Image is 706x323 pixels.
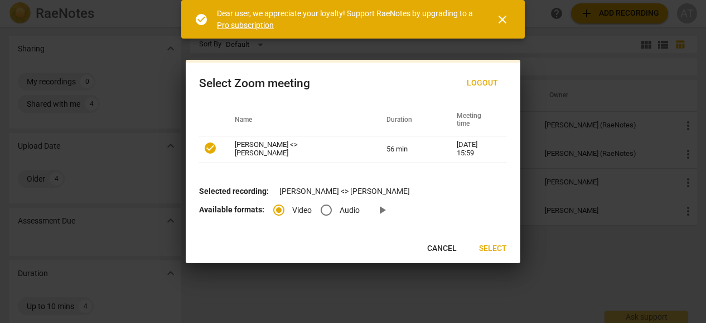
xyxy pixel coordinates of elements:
[221,104,373,136] th: Name
[204,141,217,155] span: check_circle
[373,104,443,136] th: Duration
[292,205,312,216] span: Video
[199,186,507,197] p: [PERSON_NAME] <> [PERSON_NAME]
[369,197,395,224] a: Preview
[221,136,373,163] td: [PERSON_NAME] <> [PERSON_NAME]
[443,104,507,136] th: Meeting time
[479,243,507,254] span: Select
[375,203,389,217] span: play_arrow
[443,136,507,163] td: [DATE] 15:59
[470,239,516,259] button: Select
[273,205,369,214] div: File type
[340,205,360,216] span: Audio
[195,13,208,26] span: check_circle
[458,73,507,93] button: Logout
[496,13,509,26] span: close
[467,78,498,89] span: Logout
[427,243,457,254] span: Cancel
[217,21,274,30] a: Pro subscription
[373,136,443,163] td: 56 min
[199,205,264,214] b: Available formats:
[418,239,466,259] button: Cancel
[199,77,310,91] div: Select Zoom meeting
[489,6,516,33] button: Close
[217,8,476,31] div: Dear user, we appreciate your loyalty! Support RaeNotes by upgrading to a
[199,187,269,196] b: Selected recording:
